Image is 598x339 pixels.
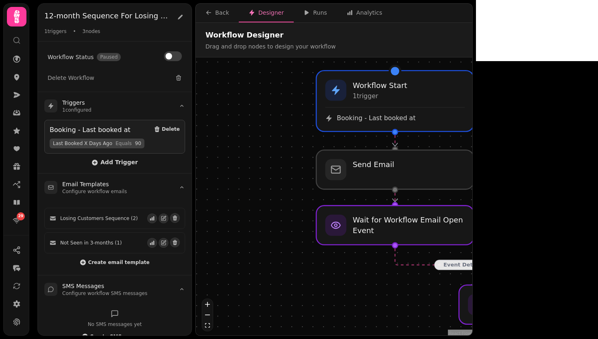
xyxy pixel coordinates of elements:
button: View email events [147,214,157,223]
a: React Flow attribution [449,331,471,336]
div: Analytics [347,9,382,17]
h3: Workflow Start [353,80,407,91]
button: Runs [294,4,337,22]
div: Workflow Start1triggerBooking - Last booked at [316,70,474,132]
p: 1 trigger [353,92,407,100]
span: Losing Customers Sequence (2) [60,215,138,222]
div: Runs [303,9,327,17]
button: fit view [202,320,213,331]
div: Booking - Last booked at [50,125,131,135]
button: Add Trigger [92,158,138,167]
span: Paused [97,53,121,61]
span: Workflow Status [48,53,94,61]
button: View email events [147,238,157,248]
button: zoom out [202,310,213,320]
span: Equals [116,140,132,147]
span: Booking - Last booked at [337,114,415,123]
p: Configure workflow emails [62,188,127,195]
div: Send Email [316,150,474,190]
summary: SMS MessagesConfigure workflow SMS messages [38,275,192,303]
button: Edit workflow [175,10,185,23]
h3: Triggers [62,99,92,107]
span: 1 triggers [44,28,66,35]
button: Back [196,4,239,22]
p: Configure workflow SMS messages [62,290,147,297]
span: Delete Workflow [48,74,94,82]
g: Edge from 0198c3f3-a01d-70f4-9f58-23ab3c4588d6 to 0198c3f3-e986-7330-b88d-80de546270d2 [395,249,538,282]
a: 29 [9,212,25,229]
h3: Email Templates [62,180,127,188]
button: Edit email template [159,238,168,248]
h2: Workflow Designer [205,29,463,41]
div: Designer [249,9,284,17]
span: Delete [162,127,180,132]
h2: 12-month Sequence For Losing Customers [44,10,170,22]
summary: Triggers1configured [38,92,192,120]
button: Delete email template [170,213,180,223]
button: Create email template [80,258,149,266]
button: Analytics [337,4,392,22]
button: Edit email template [159,214,168,223]
div: React Flow controls [202,299,213,331]
span: Last Booked X Days Ago [53,140,112,147]
button: Designer [239,4,294,22]
p: Drag and drop nodes to design your workflow [205,42,463,51]
p: 1 configured [62,107,92,113]
div: Back [205,9,229,17]
text: Event Detected [443,262,489,268]
button: Delete Workflow [44,70,185,85]
button: zoom in [202,299,213,310]
span: Create SMS message [90,334,148,339]
span: 3 nodes [83,28,100,35]
button: Delete email template [170,238,180,247]
div: Wait for Workflow Email Open Event [316,205,474,245]
span: Not Seen in 3-months (1) [60,240,122,246]
summary: Email TemplatesConfigure workflow emails [38,174,192,201]
span: • [73,28,76,35]
span: 90 [135,140,141,147]
span: Create email template [88,260,149,265]
button: Delete [154,125,180,133]
span: Add Trigger [92,159,138,166]
h3: SMS Messages [62,282,147,290]
span: 29 [18,214,24,219]
p: No SMS messages yet [44,321,185,328]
